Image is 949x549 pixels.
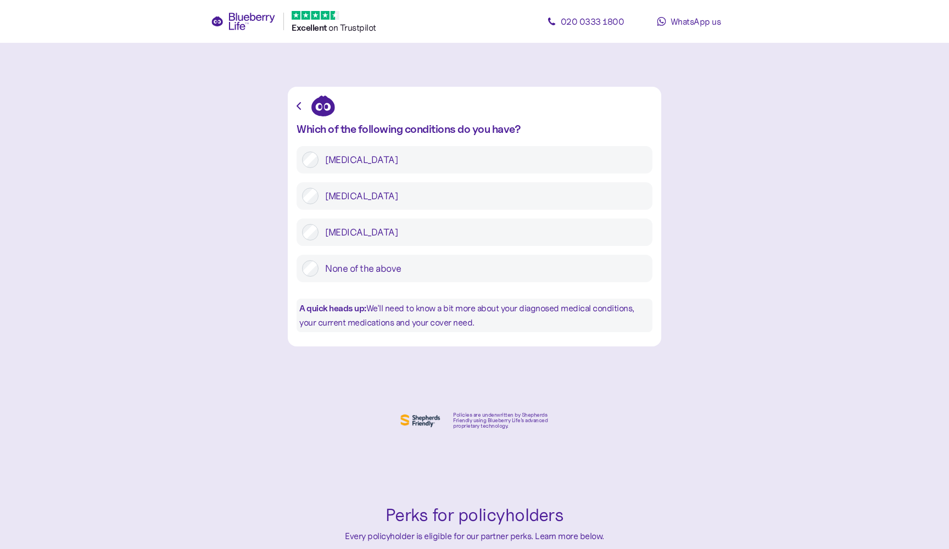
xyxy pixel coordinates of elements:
span: on Trustpilot [328,22,376,33]
a: 020 0333 1800 [536,10,635,32]
b: A quick heads up: [299,303,366,313]
img: Shephers Friendly [398,412,442,429]
span: WhatsApp us [671,16,721,27]
label: [MEDICAL_DATA] [319,152,647,168]
label: [MEDICAL_DATA] [319,188,647,204]
label: None of the above [319,260,647,277]
span: Excellent ️ [292,23,328,33]
div: Perks for policyholders [293,502,656,529]
span: 020 0333 1800 [561,16,624,27]
div: Every policyholder is eligible for our partner perks. Learn more below. [293,529,656,543]
div: Which of the following conditions do you have? [297,123,652,135]
div: We'll need to know a bit more about your diagnosed medical conditions, your current medications a... [297,299,652,332]
label: [MEDICAL_DATA] [319,224,647,240]
a: WhatsApp us [639,10,738,32]
div: Policies are underwritten by Shepherds Friendly using Blueberry Life’s advanced proprietary techn... [453,412,551,429]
